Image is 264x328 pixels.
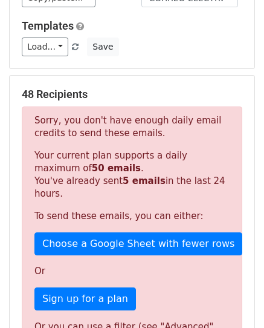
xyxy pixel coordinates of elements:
a: Choose a Google Sheet with fewer rows [34,232,242,255]
a: Load... [22,38,68,56]
p: To send these emails, you can either: [34,210,230,223]
p: Your current plan supports a daily maximum of . You've already sent in the last 24 hours. [34,149,230,200]
strong: 5 emails [123,175,166,186]
a: Templates [22,19,74,32]
p: Sorry, you don't have enough daily email credits to send these emails. [34,114,230,140]
button: Save [87,38,118,56]
a: Sign up for a plan [34,287,136,310]
h5: 48 Recipients [22,88,242,101]
p: Or [34,265,230,278]
strong: 50 emails [92,163,141,174]
iframe: Chat Widget [204,270,264,328]
div: Widget de chat [204,270,264,328]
